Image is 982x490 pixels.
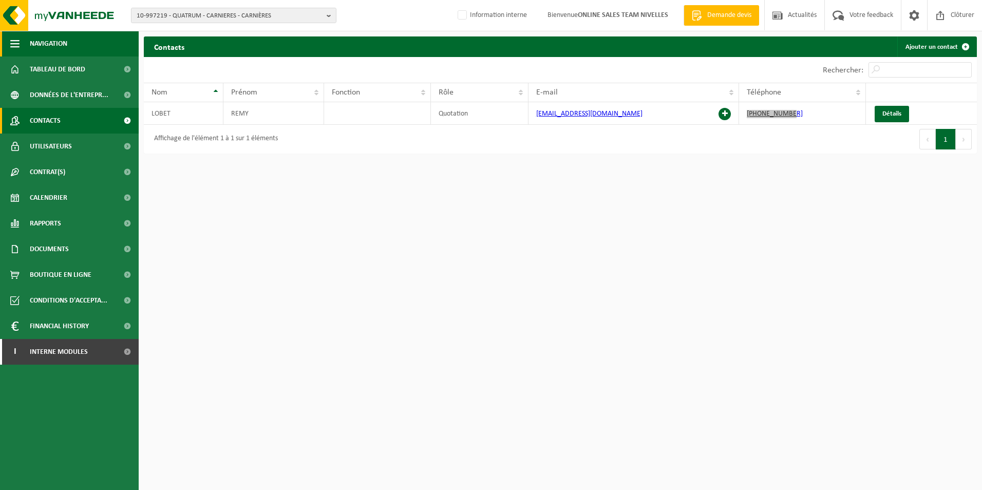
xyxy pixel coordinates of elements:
span: Boutique en ligne [30,262,91,288]
span: Détails [882,110,901,117]
span: Calendrier [30,185,67,211]
span: Interne modules [30,339,88,365]
button: Previous [919,129,936,149]
span: Demande devis [705,10,754,21]
span: Nom [152,88,167,97]
button: 10-997219 - QUATRUM - CARNIERES - CARNIÈRES [131,8,336,23]
td: LOBET [144,102,223,125]
span: Contacts [30,108,61,134]
span: Téléphone [747,88,781,97]
label: Information interne [456,8,527,23]
span: 10-997219 - QUATRUM - CARNIERES - CARNIÈRES [137,8,323,24]
span: Contrat(s) [30,159,65,185]
button: Next [956,129,972,149]
span: Données de l'entrepr... [30,82,108,108]
button: 1 [936,129,956,149]
span: Rôle [439,88,454,97]
span: Conditions d'accepta... [30,288,107,313]
span: Utilisateurs [30,134,72,159]
span: Financial History [30,313,89,339]
span: E-mail [536,88,558,97]
span: Tableau de bord [30,56,85,82]
a: [EMAIL_ADDRESS][DOMAIN_NAME] [536,110,643,118]
span: Fonction [332,88,360,97]
a: Ajouter un contact [897,36,976,57]
a: [PHONE_NUMBER] [747,110,803,118]
span: I [10,339,20,365]
strong: ONLINE SALES TEAM NIVELLES [578,11,668,19]
label: Rechercher: [823,66,863,74]
span: Prénom [231,88,257,97]
span: Rapports [30,211,61,236]
td: Quotation [431,102,528,125]
a: Détails [875,106,909,122]
div: Affichage de l'élément 1 à 1 sur 1 éléments [149,130,278,148]
span: Navigation [30,31,67,56]
a: Demande devis [684,5,759,26]
td: REMY [223,102,325,125]
h2: Contacts [144,36,195,56]
span: Documents [30,236,69,262]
